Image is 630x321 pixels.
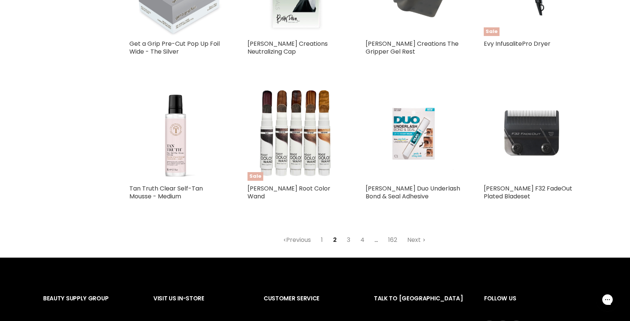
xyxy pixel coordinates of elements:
[484,184,572,201] a: [PERSON_NAME] F32 FadeOut Plated Bladeset
[247,184,330,201] a: [PERSON_NAME] Root Color Wand
[264,289,359,320] h2: Customer Service
[484,289,587,320] h2: Follow us
[366,85,461,181] img: Ardell Duo Underlash Bond & Seal Adhesive
[484,27,499,36] span: Sale
[343,233,354,247] a: 3
[366,184,460,201] a: [PERSON_NAME] Duo Underlash Bond & Seal Adhesive
[129,184,203,201] a: Tan Truth Clear Self-Tan Mousse - Medium
[279,233,315,247] a: Previous
[247,39,328,56] a: [PERSON_NAME] Creations Neutralizing Cap
[153,289,249,320] h2: Visit Us In-Store
[366,39,459,56] a: [PERSON_NAME] Creations The Gripper Gel Rest
[129,85,225,181] a: Tan Truth Clear Self-Tan Mousse - Medium
[317,233,327,247] a: 1
[247,172,263,181] span: Sale
[484,85,579,181] img: Wahl F32 FadeOut Plated Bladeset
[247,85,343,181] a: Jerome Russell Root Color WandSale
[247,89,343,176] img: Jerome Russell Root Color Wand
[484,39,550,48] a: Evy InfusalitePro Dryer
[356,233,369,247] a: 4
[129,39,220,56] a: Get a Grip Pre-Cut Pop Up Foil Wide - The Silver
[329,233,341,247] span: 2
[370,233,382,247] span: ...
[43,289,138,320] h2: Beauty Supply Group
[374,289,469,320] h2: Talk to [GEOGRAPHIC_DATA]
[403,233,430,247] a: Next
[384,233,401,247] a: 162
[592,286,622,313] iframe: Gorgias live chat messenger
[145,85,209,181] img: Tan Truth Clear Self-Tan Mousse - Medium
